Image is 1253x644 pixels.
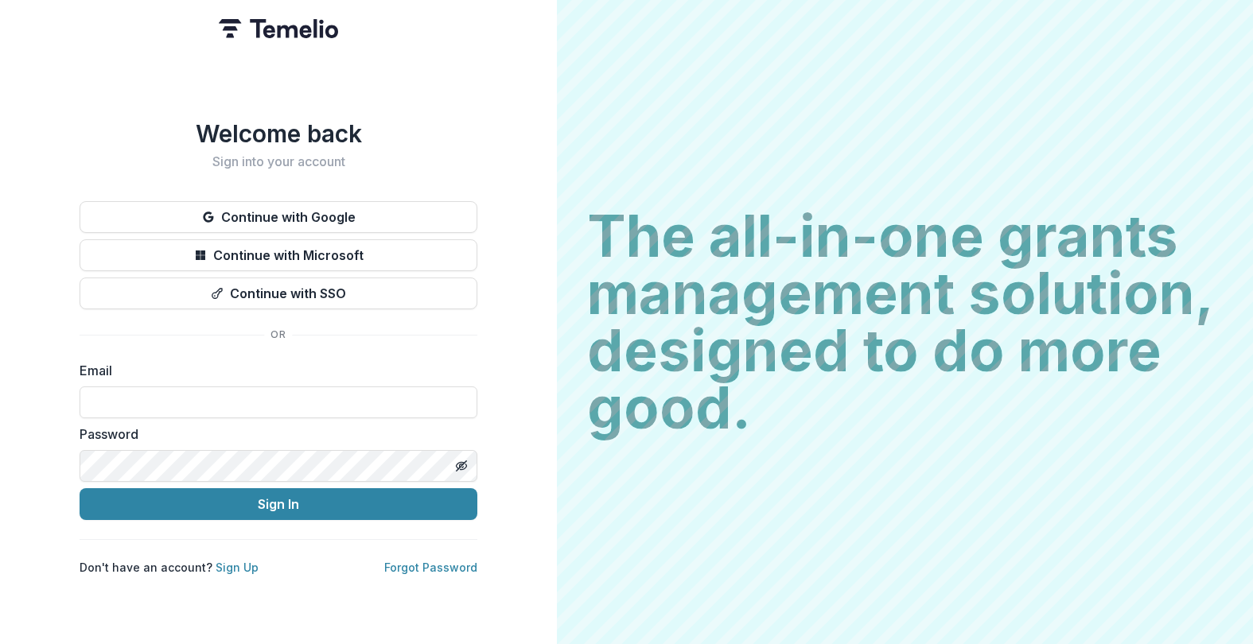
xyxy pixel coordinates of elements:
[80,239,477,271] button: Continue with Microsoft
[80,425,468,444] label: Password
[384,561,477,574] a: Forgot Password
[219,19,338,38] img: Temelio
[80,559,259,576] p: Don't have an account?
[80,488,477,520] button: Sign In
[449,453,474,479] button: Toggle password visibility
[80,277,477,309] button: Continue with SSO
[80,119,477,148] h1: Welcome back
[80,361,468,380] label: Email
[216,561,259,574] a: Sign Up
[80,201,477,233] button: Continue with Google
[80,154,477,169] h2: Sign into your account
